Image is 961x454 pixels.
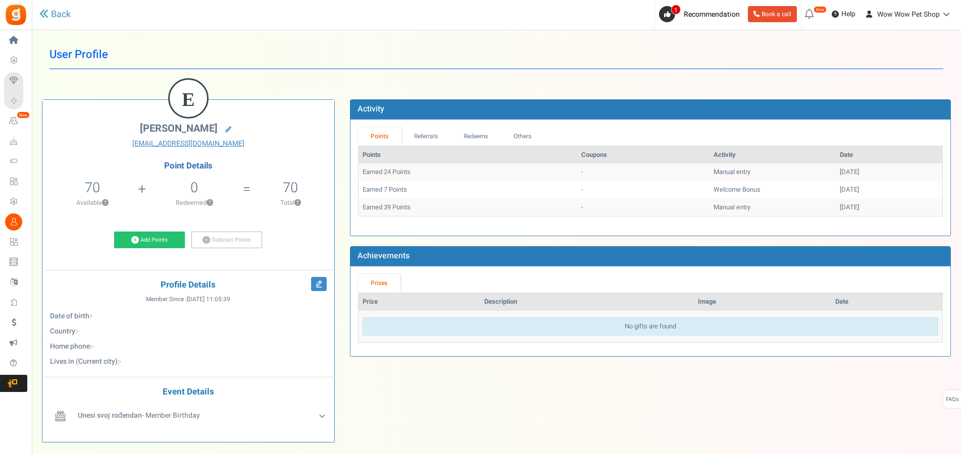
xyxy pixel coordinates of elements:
[945,390,959,409] span: FAQs
[114,232,185,249] a: Add Points
[358,103,384,115] b: Activity
[91,341,93,352] span: -
[140,121,218,136] span: [PERSON_NAME]
[78,410,200,421] span: - Member Birthday
[17,111,30,119] em: New
[358,274,400,293] a: Prizes
[294,200,301,206] button: ?
[49,40,943,69] h1: User Profile
[877,9,940,20] span: Wow Wow Pet Shop
[358,127,401,146] a: Points
[50,311,89,321] b: Date of birth
[577,146,710,164] th: Coupons
[577,181,710,199] td: -
[814,6,827,13] em: New
[170,80,207,119] figcaption: E
[840,185,938,195] div: [DATE]
[501,127,544,146] a: Others
[694,293,831,311] th: Image
[684,9,740,20] span: Recommendation
[359,146,577,164] th: Points
[828,6,859,22] a: Help
[4,112,27,130] a: New
[840,167,938,177] div: [DATE]
[401,127,451,146] a: Referrals
[359,181,577,199] td: Earned 7 Points
[191,232,262,249] a: Subtract Points
[50,387,327,397] h4: Event Details
[363,317,938,336] div: No gifts are found
[102,200,109,206] button: ?
[119,356,121,367] span: -
[714,167,750,177] span: Manual entry
[78,410,142,421] b: Unesi svoj rođendan
[207,200,213,206] button: ?
[50,342,327,352] p: :
[480,293,694,311] th: Description
[836,146,942,164] th: Date
[85,178,100,198] span: 70
[251,198,329,207] p: Total
[91,311,93,321] span: -
[710,146,836,164] th: Activity
[671,5,681,15] span: 1
[450,127,501,146] a: Redeems
[714,202,750,212] span: Manual entry
[831,293,942,311] th: Date
[77,326,79,336] span: -
[840,203,938,212] div: [DATE]
[50,326,327,336] p: :
[50,311,327,321] p: :
[659,6,744,22] a: 1 Recommendation
[283,180,298,195] h5: 70
[50,356,118,367] b: Lives in (Current city)
[50,341,90,352] b: Home phone
[50,326,75,336] b: Country
[359,163,577,181] td: Earned 24 Points
[359,199,577,216] td: Earned 39 Points
[147,198,241,207] p: Redeemed
[146,295,230,304] span: Member Since :
[577,199,710,216] td: -
[710,181,836,199] td: Welcome Bonus
[47,198,137,207] p: Available
[50,280,327,290] h4: Profile Details
[839,9,855,19] span: Help
[187,295,230,304] span: [DATE] 11:05:39
[577,163,710,181] td: -
[50,139,327,149] a: [EMAIL_ADDRESS][DOMAIN_NAME]
[358,250,410,262] b: Achievements
[359,293,480,311] th: Prize
[5,4,27,26] img: Gratisfaction
[50,357,327,367] p: :
[748,6,797,22] a: Book a call
[42,161,334,171] h4: Point Details
[190,180,198,195] h5: 0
